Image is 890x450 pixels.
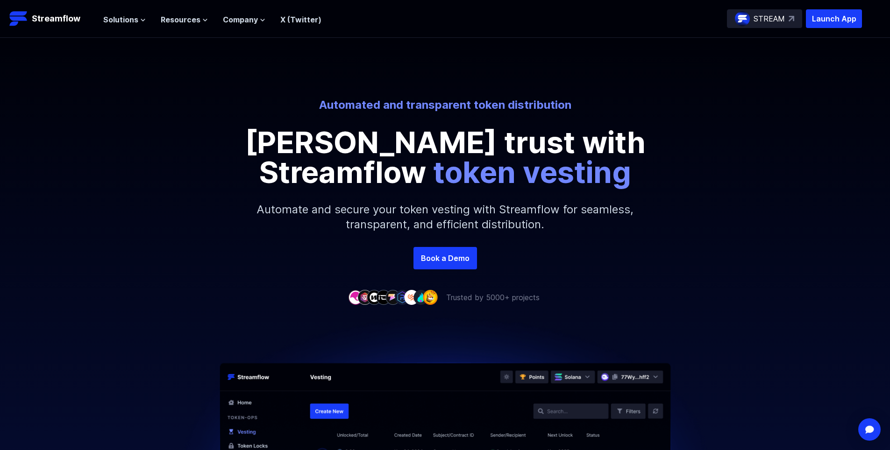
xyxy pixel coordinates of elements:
img: company-7 [404,290,419,304]
span: Company [223,14,258,25]
p: Automated and transparent token distribution [186,98,704,112]
div: Open Intercom Messenger [858,418,881,441]
p: [PERSON_NAME] trust with Streamflow [235,127,655,187]
img: company-4 [376,290,391,304]
img: Streamflow Logo [9,9,28,28]
button: Resources [161,14,208,25]
a: Book a Demo [413,247,477,269]
a: Streamflow [9,9,94,28]
p: Trusted by 5000+ projects [446,292,540,303]
img: company-9 [423,290,438,304]
img: company-3 [367,290,382,304]
span: Solutions [103,14,138,25]
button: Solutions [103,14,146,25]
span: token vesting [433,154,631,190]
img: company-1 [348,290,363,304]
img: company-2 [357,290,372,304]
img: company-6 [395,290,410,304]
a: STREAM [727,9,802,28]
span: Resources [161,14,200,25]
img: company-5 [385,290,400,304]
img: top-right-arrow.svg [789,16,794,21]
button: Launch App [806,9,862,28]
p: Streamflow [32,12,80,25]
img: company-8 [413,290,428,304]
button: Company [223,14,265,25]
p: STREAM [754,13,785,24]
a: X (Twitter) [280,15,321,24]
p: Automate and secure your token vesting with Streamflow for seamless, transparent, and efficient d... [244,187,646,247]
img: streamflow-logo-circle.png [735,11,750,26]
